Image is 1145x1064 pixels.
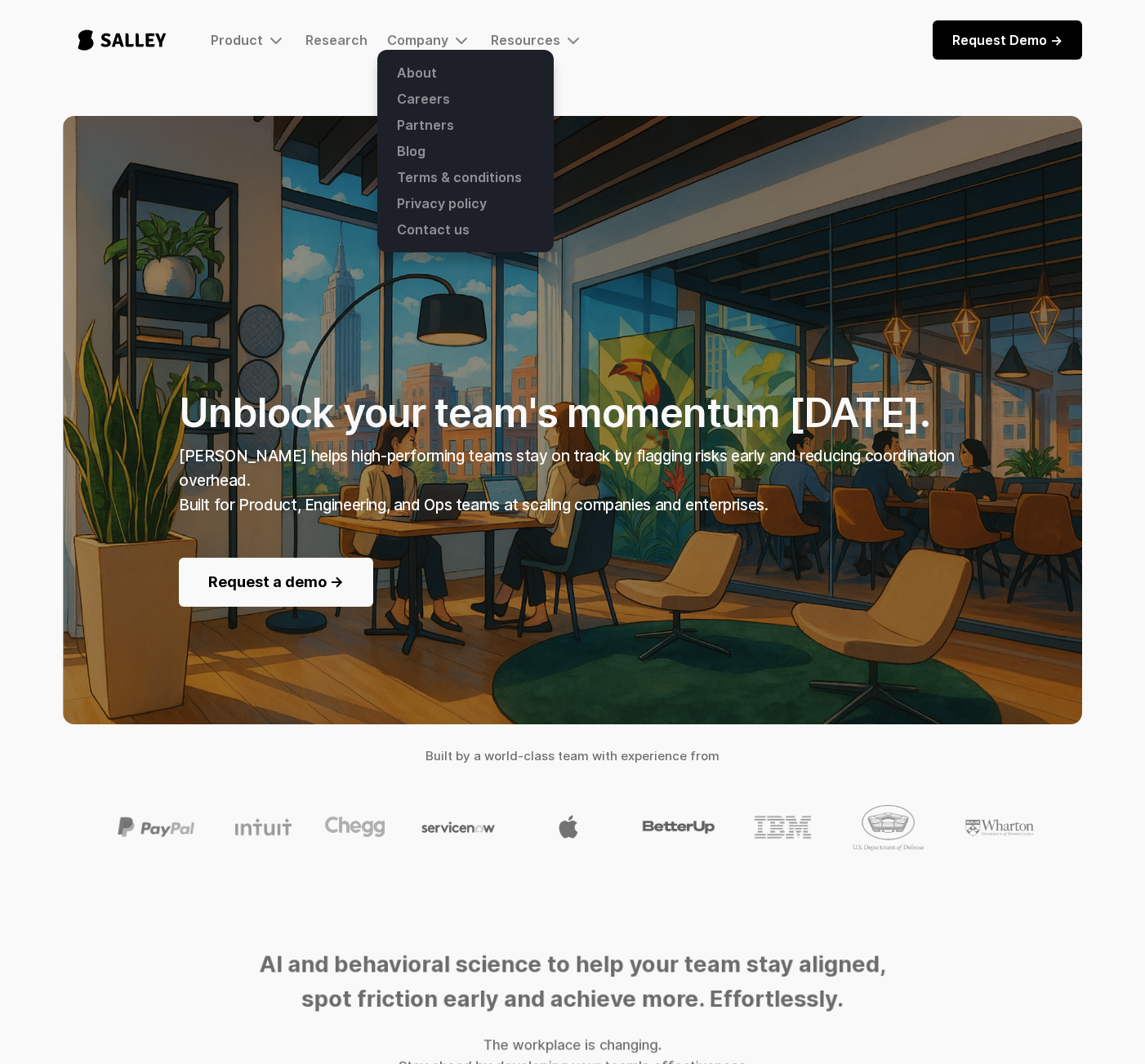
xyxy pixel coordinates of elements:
[179,234,966,438] h1: Unblock your team's momentum [DATE].
[387,164,544,190] a: Terms & conditions
[179,447,955,514] strong: [PERSON_NAME] helps high-performing teams stay on track by flagging risks early and reducing coor...
[387,32,448,48] div: Company
[63,744,1082,768] h4: Built by a world-class team with experience from
[387,30,471,50] div: Company
[933,20,1082,60] a: Request Demo ->
[387,216,544,243] a: Contact us
[491,32,560,48] div: Resources
[387,112,544,138] a: Partners
[387,86,544,112] a: Careers
[387,190,544,216] a: Privacy policy
[387,60,544,86] a: About
[179,558,373,607] a: Request a demo ->
[259,950,886,1012] strong: AI and behavioral science to help your team stay aligned, spot friction early and achieve more. E...
[63,13,181,67] a: home
[377,50,554,252] nav: Company
[305,32,368,48] a: Research
[211,32,263,48] div: Product
[211,30,286,50] div: Product
[387,138,544,164] a: Blog
[491,30,583,50] div: Resources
